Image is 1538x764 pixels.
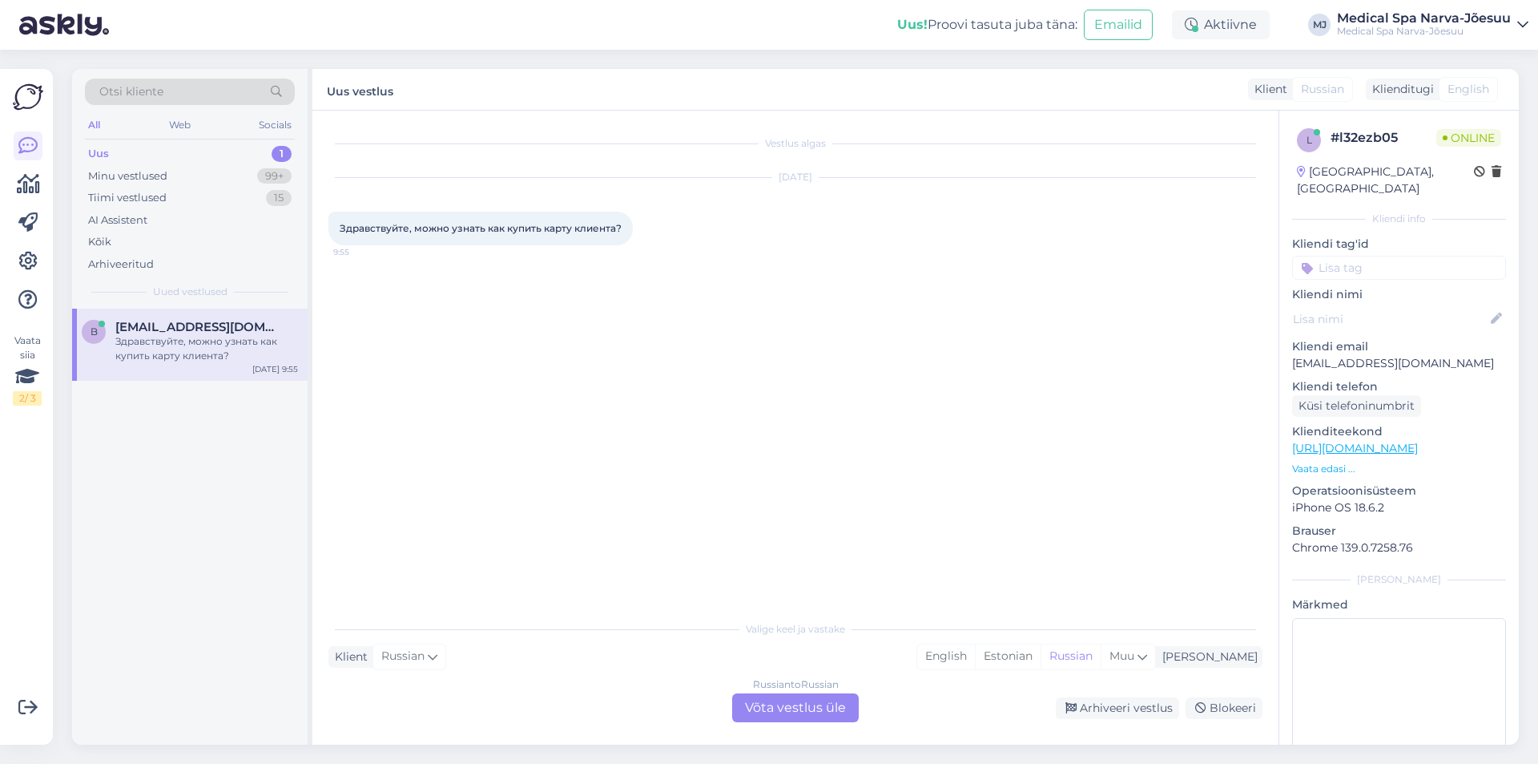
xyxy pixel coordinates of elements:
b: Uus! [897,17,928,32]
div: Russian [1041,645,1101,669]
div: [PERSON_NAME] [1292,572,1506,587]
div: 1 [272,146,292,162]
div: Klient [328,649,368,665]
div: Kliendi info [1292,212,1506,226]
div: Arhiveeritud [88,257,154,273]
a: [URL][DOMAIN_NAME] [1292,441,1418,455]
span: Russian [381,648,425,665]
span: Muu [1109,649,1134,663]
div: 99+ [257,168,292,184]
div: Medical Spa Narva-Jõesuu [1337,12,1511,25]
div: Kõik [88,234,111,250]
span: English [1447,81,1489,98]
div: AI Assistent [88,212,147,228]
div: Tiimi vestlused [88,190,167,206]
p: Kliendi telefon [1292,378,1506,395]
span: brigitta5@list.ru [115,320,282,334]
div: [DATE] [328,170,1262,184]
div: English [917,645,975,669]
div: 2 / 3 [13,391,42,406]
p: Operatsioonisüsteem [1292,483,1506,499]
div: 15 [266,190,292,206]
p: iPhone OS 18.6.2 [1292,499,1506,516]
div: All [85,115,103,135]
p: Brauser [1292,523,1506,540]
img: Askly Logo [13,82,43,112]
span: Otsi kliente [99,83,163,100]
p: Vaata edasi ... [1292,462,1506,476]
div: Blokeeri [1186,697,1262,719]
span: Здравствуйте, можно узнать как купить карту клиента? [340,222,622,234]
div: Здравствуйте, можно узнать как купить карту клиента? [115,334,298,363]
div: MJ [1308,14,1331,36]
span: 9:55 [333,246,393,258]
span: b [91,325,98,338]
div: Minu vestlused [88,168,167,184]
div: [DATE] 9:55 [252,363,298,375]
span: Russian [1301,81,1344,98]
div: Klienditugi [1366,81,1434,98]
div: # l32ezb05 [1331,128,1436,148]
div: Klient [1248,81,1287,98]
span: l [1306,134,1312,146]
div: Proovi tasuta juba täna: [897,15,1077,34]
div: Arhiveeri vestlus [1056,697,1179,719]
div: Küsi telefoninumbrit [1292,395,1421,417]
div: Estonian [975,645,1041,669]
div: Aktiivne [1172,10,1270,39]
div: Medical Spa Narva-Jõesuu [1337,25,1511,38]
p: Chrome 139.0.7258.76 [1292,540,1506,556]
label: Uus vestlus [327,79,393,100]
input: Lisa tag [1292,256,1506,280]
div: Valige keel ja vastake [328,622,1262,637]
p: Kliendi tag'id [1292,236,1506,253]
div: Võta vestlus üle [732,693,859,722]
span: Online [1436,129,1501,147]
p: [EMAIL_ADDRESS][DOMAIN_NAME] [1292,355,1506,372]
p: Klienditeekond [1292,423,1506,440]
div: Uus [88,146,109,162]
div: Socials [256,115,295,135]
div: Vaata siia [13,333,42,406]
div: [PERSON_NAME] [1156,649,1258,665]
div: [GEOGRAPHIC_DATA], [GEOGRAPHIC_DATA] [1297,164,1474,197]
input: Lisa nimi [1293,310,1488,328]
div: Vestlus algas [328,136,1262,151]
div: Russian to Russian [753,677,839,692]
p: Kliendi email [1292,338,1506,355]
div: Web [166,115,194,135]
p: Märkmed [1292,596,1506,613]
a: Medical Spa Narva-JõesuuMedical Spa Narva-Jõesuu [1337,12,1528,38]
span: Uued vestlused [153,285,227,299]
p: Kliendi nimi [1292,286,1506,303]
button: Emailid [1084,10,1153,40]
